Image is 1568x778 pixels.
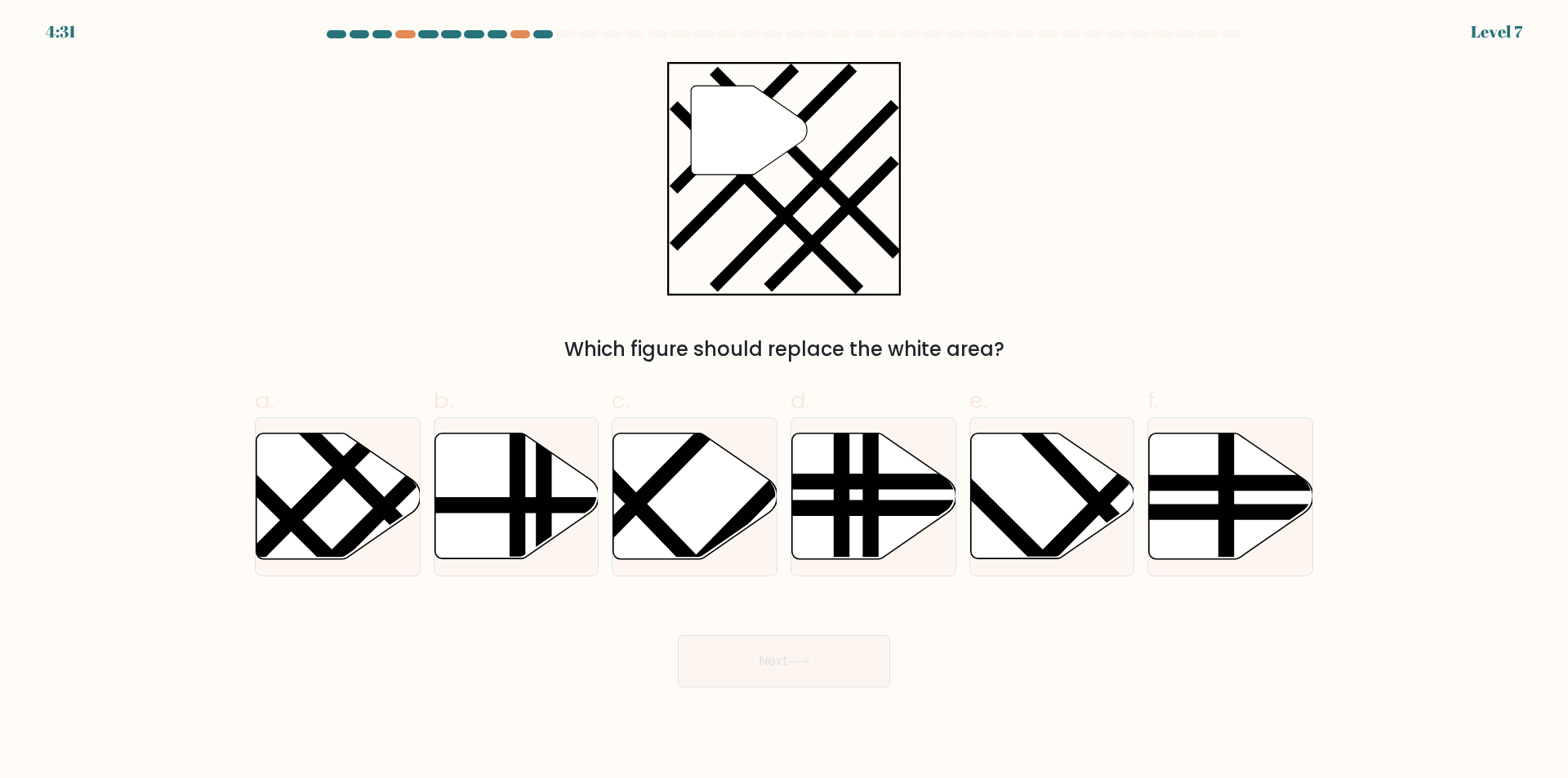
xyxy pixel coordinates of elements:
span: b. [434,385,453,416]
div: Which figure should replace the white area? [265,335,1303,364]
span: a. [255,385,274,416]
g: " [691,86,807,175]
div: Level 7 [1471,20,1522,44]
span: f. [1147,385,1159,416]
span: c. [612,385,630,416]
div: 4:31 [46,20,76,44]
button: Next [678,635,890,687]
span: e. [969,385,987,416]
span: d. [791,385,810,416]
